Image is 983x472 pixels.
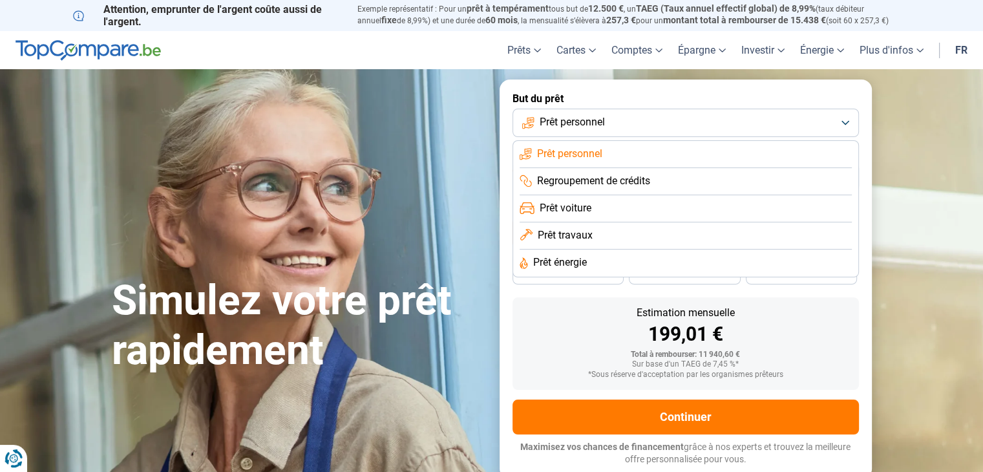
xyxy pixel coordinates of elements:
[485,15,518,25] span: 60 mois
[16,40,161,61] img: TopCompare
[787,271,816,279] span: 24 mois
[112,276,484,376] h1: Simulez votre prêt rapidement
[537,174,650,188] span: Regroupement de crédits
[540,115,605,129] span: Prêt personnel
[523,360,849,369] div: Sur base d'un TAEG de 7,45 %*
[554,271,582,279] span: 36 mois
[513,92,859,105] label: But du prêt
[513,109,859,137] button: Prêt personnel
[670,31,734,69] a: Épargne
[533,255,587,270] span: Prêt énergie
[670,271,699,279] span: 30 mois
[663,15,826,25] span: montant total à rembourser de 15.438 €
[734,31,792,69] a: Investir
[852,31,931,69] a: Plus d'infos
[523,350,849,359] div: Total à rembourser: 11 940,60 €
[636,3,816,14] span: TAEG (Taux annuel effectif global) de 8,99%
[513,441,859,466] p: grâce à nos experts et trouvez la meilleure offre personnalisée pour vous.
[467,3,549,14] span: prêt à tempérament
[523,325,849,344] div: 199,01 €
[513,400,859,434] button: Continuer
[606,15,636,25] span: 257,3 €
[520,442,684,452] span: Maximisez vos chances de financement
[549,31,604,69] a: Cartes
[588,3,624,14] span: 12.500 €
[73,3,342,28] p: Attention, emprunter de l'argent coûte aussi de l'argent.
[357,3,911,27] p: Exemple représentatif : Pour un tous but de , un (taux débiteur annuel de 8,99%) et une durée de ...
[523,370,849,380] div: *Sous réserve d'acceptation par les organismes prêteurs
[500,31,549,69] a: Prêts
[604,31,670,69] a: Comptes
[540,201,591,215] span: Prêt voiture
[792,31,852,69] a: Énergie
[381,15,397,25] span: fixe
[537,147,602,161] span: Prêt personnel
[523,308,849,318] div: Estimation mensuelle
[538,228,593,242] span: Prêt travaux
[947,31,975,69] a: fr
